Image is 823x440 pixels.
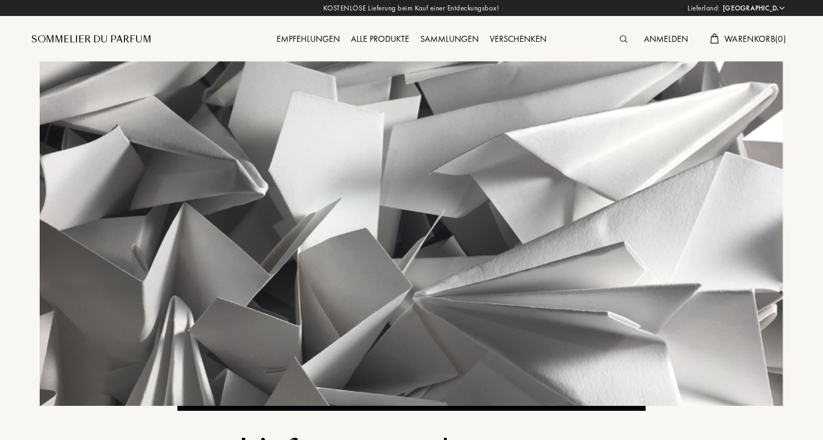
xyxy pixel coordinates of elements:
a: Empfehlungen [271,33,345,45]
div: Verschenken [484,32,552,47]
a: Sammlungen [415,33,484,45]
img: ship.png [40,61,783,406]
a: Anmelden [638,33,694,45]
div: Sammlungen [415,32,484,47]
span: Warenkorb ( 0 ) [724,33,786,45]
a: Alle Produkte [345,33,415,45]
div: Empfehlungen [271,32,345,47]
a: Sommelier du Parfum [31,33,151,46]
a: Verschenken [484,33,552,45]
span: Lieferland: [687,3,720,14]
div: Anmelden [638,32,694,47]
div: Alle Produkte [345,32,415,47]
img: search_icn.svg [620,35,627,43]
img: cart.svg [710,34,719,44]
